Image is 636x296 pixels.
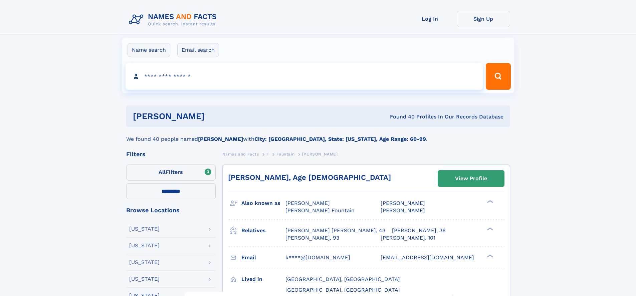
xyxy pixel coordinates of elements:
[381,207,425,214] span: [PERSON_NAME]
[297,113,503,120] div: Found 40 Profiles In Our Records Database
[285,287,400,293] span: [GEOGRAPHIC_DATA], [GEOGRAPHIC_DATA]
[266,152,269,157] span: F
[129,243,160,248] div: [US_STATE]
[486,63,510,90] button: Search Button
[285,227,385,234] a: [PERSON_NAME] [PERSON_NAME], 43
[285,276,400,282] span: [GEOGRAPHIC_DATA], [GEOGRAPHIC_DATA]
[392,227,446,234] a: [PERSON_NAME], 36
[438,171,504,187] a: View Profile
[126,151,216,157] div: Filters
[302,152,338,157] span: [PERSON_NAME]
[241,274,285,285] h3: Lived in
[126,11,222,29] img: Logo Names and Facts
[129,260,160,265] div: [US_STATE]
[381,200,425,206] span: [PERSON_NAME]
[381,234,435,242] a: [PERSON_NAME], 101
[129,276,160,282] div: [US_STATE]
[285,200,330,206] span: [PERSON_NAME]
[285,234,339,242] a: [PERSON_NAME], 93
[381,254,474,261] span: [EMAIL_ADDRESS][DOMAIN_NAME]
[485,200,493,204] div: ❯
[285,207,355,214] span: [PERSON_NAME] Fountain
[126,207,216,213] div: Browse Locations
[241,252,285,263] h3: Email
[485,227,493,231] div: ❯
[126,127,510,143] div: We found 40 people named with .
[485,254,493,258] div: ❯
[457,11,510,27] a: Sign Up
[129,226,160,232] div: [US_STATE]
[198,136,243,142] b: [PERSON_NAME]
[241,225,285,236] h3: Relatives
[403,11,457,27] a: Log In
[126,165,216,181] label: Filters
[455,171,487,186] div: View Profile
[241,198,285,209] h3: Also known as
[276,152,294,157] span: Fountain
[159,169,166,175] span: All
[128,43,170,57] label: Name search
[126,63,483,90] input: search input
[222,150,259,158] a: Names and Facts
[276,150,294,158] a: Fountain
[254,136,426,142] b: City: [GEOGRAPHIC_DATA], State: [US_STATE], Age Range: 60-99
[228,173,391,182] a: [PERSON_NAME], Age [DEMOGRAPHIC_DATA]
[177,43,219,57] label: Email search
[133,112,297,120] h1: [PERSON_NAME]
[266,150,269,158] a: F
